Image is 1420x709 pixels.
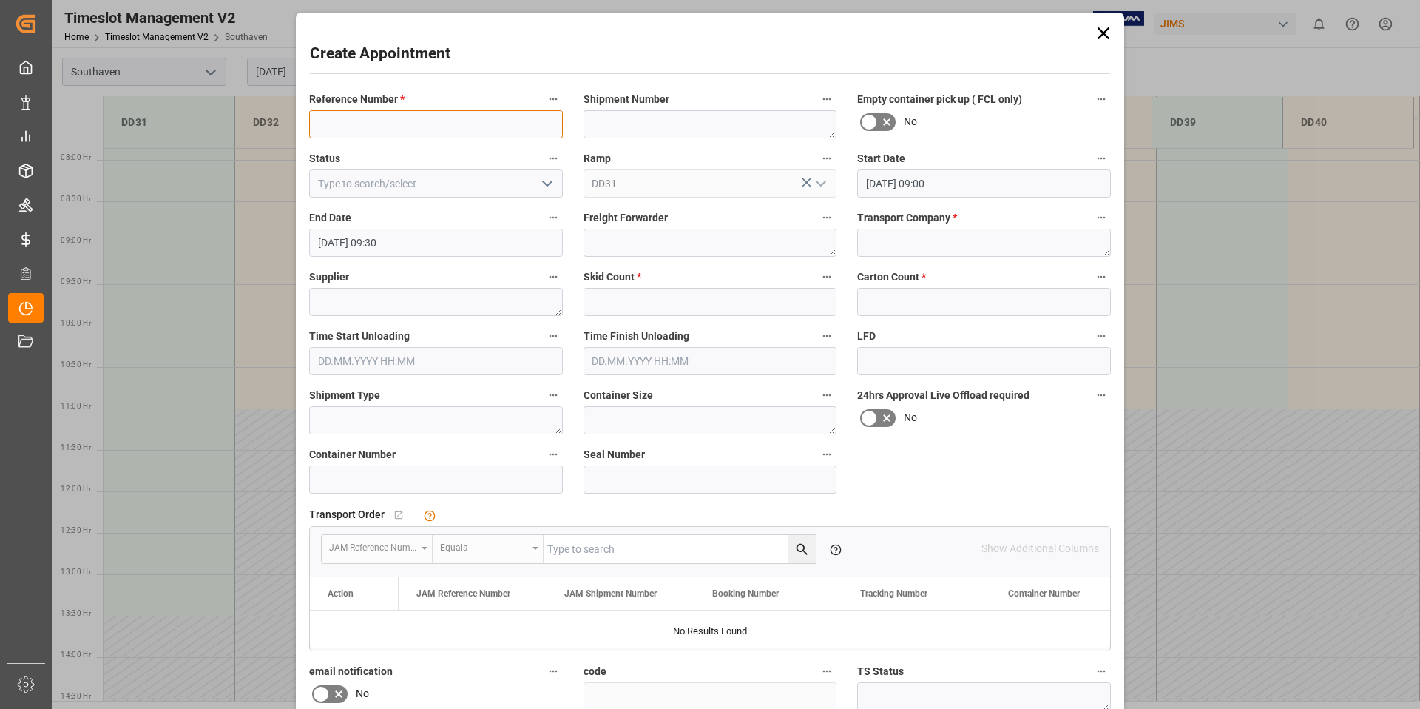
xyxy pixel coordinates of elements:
[544,662,563,681] button: email notification
[564,588,657,599] span: JAM Shipment Number
[309,664,393,679] span: email notification
[817,386,836,405] button: Container Size
[544,90,563,109] button: Reference Number *
[857,388,1029,403] span: 24hrs Approval Live Offload required
[328,588,354,599] div: Action
[1092,208,1111,227] button: Transport Company *
[544,326,563,346] button: Time Start Unloading
[309,447,396,463] span: Container Number
[904,410,917,426] span: No
[544,445,563,464] button: Container Number
[817,267,836,286] button: Skid Count *
[817,326,836,346] button: Time Finish Unloading
[322,535,433,563] button: open menu
[309,92,405,107] span: Reference Number
[1092,326,1111,346] button: LFD
[544,535,816,563] input: Type to search
[584,169,837,198] input: Type to search/select
[584,92,669,107] span: Shipment Number
[309,151,340,167] span: Status
[857,92,1022,107] span: Empty container pick up ( FCL only)
[544,386,563,405] button: Shipment Type
[584,329,689,344] span: Time Finish Unloading
[356,686,369,702] span: No
[309,347,563,375] input: DD.MM.YYYY HH:MM
[310,42,450,66] h2: Create Appointment
[1008,588,1080,599] span: Container Number
[817,90,836,109] button: Shipment Number
[817,445,836,464] button: Seal Number
[544,208,563,227] button: End Date
[309,329,410,344] span: Time Start Unloading
[1092,267,1111,286] button: Carton Count *
[857,269,926,285] span: Carton Count
[535,172,557,195] button: open menu
[788,535,816,563] button: search button
[1092,386,1111,405] button: 24hrs Approval Live Offload required
[309,169,563,198] input: Type to search/select
[809,172,831,195] button: open menu
[309,229,563,257] input: DD.MM.YYYY HH:MM
[584,210,668,226] span: Freight Forwarder
[584,151,611,167] span: Ramp
[440,537,527,554] div: Equals
[309,388,380,403] span: Shipment Type
[584,269,641,285] span: Skid Count
[817,149,836,168] button: Ramp
[544,267,563,286] button: Supplier
[416,588,510,599] span: JAM Reference Number
[433,535,544,563] button: open menu
[857,210,957,226] span: Transport Company
[904,114,917,130] span: No
[860,588,927,599] span: Tracking Number
[712,588,779,599] span: Booking Number
[1092,90,1111,109] button: Empty container pick up ( FCL only)
[544,149,563,168] button: Status
[584,347,837,375] input: DD.MM.YYYY HH:MM
[857,169,1111,198] input: DD.MM.YYYY HH:MM
[857,664,904,679] span: TS Status
[1092,662,1111,681] button: TS Status
[584,664,606,679] span: code
[584,388,653,403] span: Container Size
[1092,149,1111,168] button: Start Date
[329,537,416,554] div: JAM Reference Number
[857,151,905,167] span: Start Date
[309,210,351,226] span: End Date
[309,269,349,285] span: Supplier
[309,507,385,522] span: Transport Order
[584,447,645,463] span: Seal Number
[857,329,876,344] span: LFD
[817,208,836,227] button: Freight Forwarder
[817,662,836,681] button: code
